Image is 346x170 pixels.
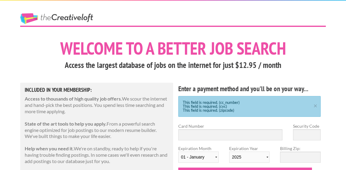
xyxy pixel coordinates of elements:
label: Expiration Month [178,145,219,168]
h1: Welcome to a better job search [20,40,326,57]
div: This field is required. (cc_number) This field is required. (cvc) This field is required. (zipcode) [178,96,321,117]
a: × [312,103,319,107]
p: We scour the internet and hand-pick the best positions. You spend less time searching and more ti... [25,96,169,114]
strong: Help when you need it. [25,146,74,151]
select: Expiration Year [229,152,270,163]
p: From a powerful search engine optimized for job postings to our modern resume builder. We've buil... [25,121,169,140]
select: Expiration Month [178,152,219,163]
h4: Enter a payment method and you'll be on your way... [178,84,321,94]
h3: Access the largest database of jobs on the internet for just $12.95 / month [20,59,326,71]
label: Billing Zip: [280,145,320,152]
label: Security Code [293,123,321,129]
h5: Included in Your Membership: [25,87,169,93]
p: We're on standby, ready to help if you're having trouble finding postings. In some cases we'll ev... [25,146,169,164]
strong: State of the art tools to help you apply. [25,121,107,127]
label: Expiration Year [229,145,270,168]
strong: Access to thousands of high quality job offers. [25,96,122,101]
a: The Creative Loft [20,13,93,24]
label: Card Number [178,123,282,129]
